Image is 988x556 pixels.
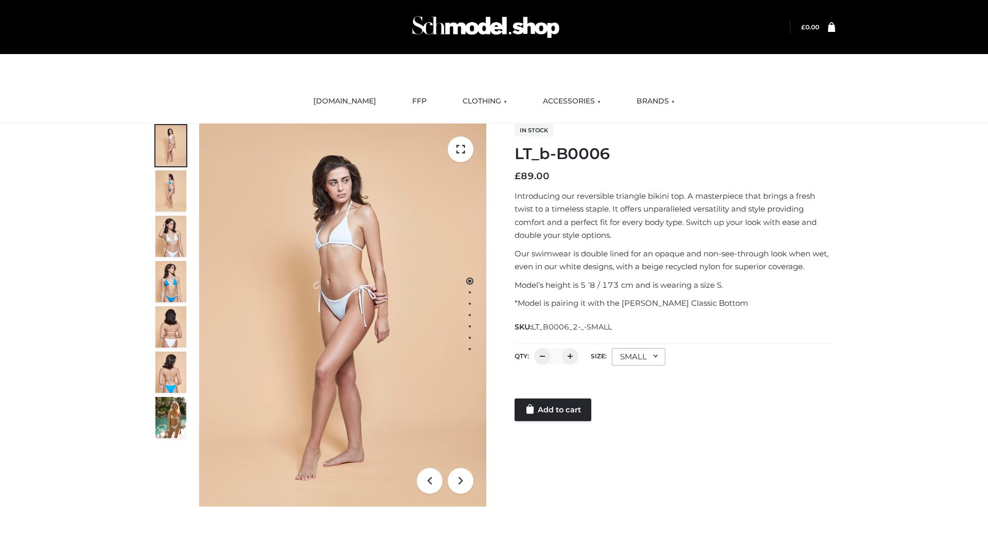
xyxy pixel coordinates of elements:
[801,23,819,31] bdi: 0.00
[629,90,682,113] a: BRANDS
[515,247,835,273] p: Our swimwear is double lined for an opaque and non-see-through look when wet, even in our white d...
[612,348,665,366] div: SMALL
[515,321,613,333] span: SKU:
[515,170,550,182] bdi: 89.00
[515,145,835,163] h1: LT_b-B0006
[535,90,608,113] a: ACCESSORIES
[515,189,835,242] p: Introducing our reversible triangle bikini top. A masterpiece that brings a fresh twist to a time...
[455,90,515,113] a: CLOTHING
[515,170,521,182] span: £
[801,23,805,31] span: £
[515,124,553,136] span: In stock
[515,398,591,421] a: Add to cart
[306,90,384,113] a: [DOMAIN_NAME]
[532,322,612,332] span: LT_B0006_2-_-SMALL
[155,170,186,212] img: ArielClassicBikiniTop_CloudNine_AzureSky_OW114ECO_2-scaled.jpg
[801,23,819,31] a: £0.00
[515,279,835,292] p: Model’s height is 5 ‘8 / 173 cm and is wearing a size S.
[404,90,434,113] a: FFP
[515,297,835,310] p: *Model is pairing it with the [PERSON_NAME] Classic Bottom
[155,397,186,438] img: Arieltop_CloudNine_AzureSky2.jpg
[199,124,486,507] img: ArielClassicBikiniTop_CloudNine_AzureSky_OW114ECO_1
[155,352,186,393] img: ArielClassicBikiniTop_CloudNine_AzureSky_OW114ECO_8-scaled.jpg
[409,7,563,47] img: Schmodel Admin 964
[155,261,186,302] img: ArielClassicBikiniTop_CloudNine_AzureSky_OW114ECO_4-scaled.jpg
[155,125,186,166] img: ArielClassicBikiniTop_CloudNine_AzureSky_OW114ECO_1-scaled.jpg
[155,216,186,257] img: ArielClassicBikiniTop_CloudNine_AzureSky_OW114ECO_3-scaled.jpg
[515,352,529,360] label: QTY:
[591,352,607,360] label: Size:
[155,306,186,347] img: ArielClassicBikiniTop_CloudNine_AzureSky_OW114ECO_7-scaled.jpg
